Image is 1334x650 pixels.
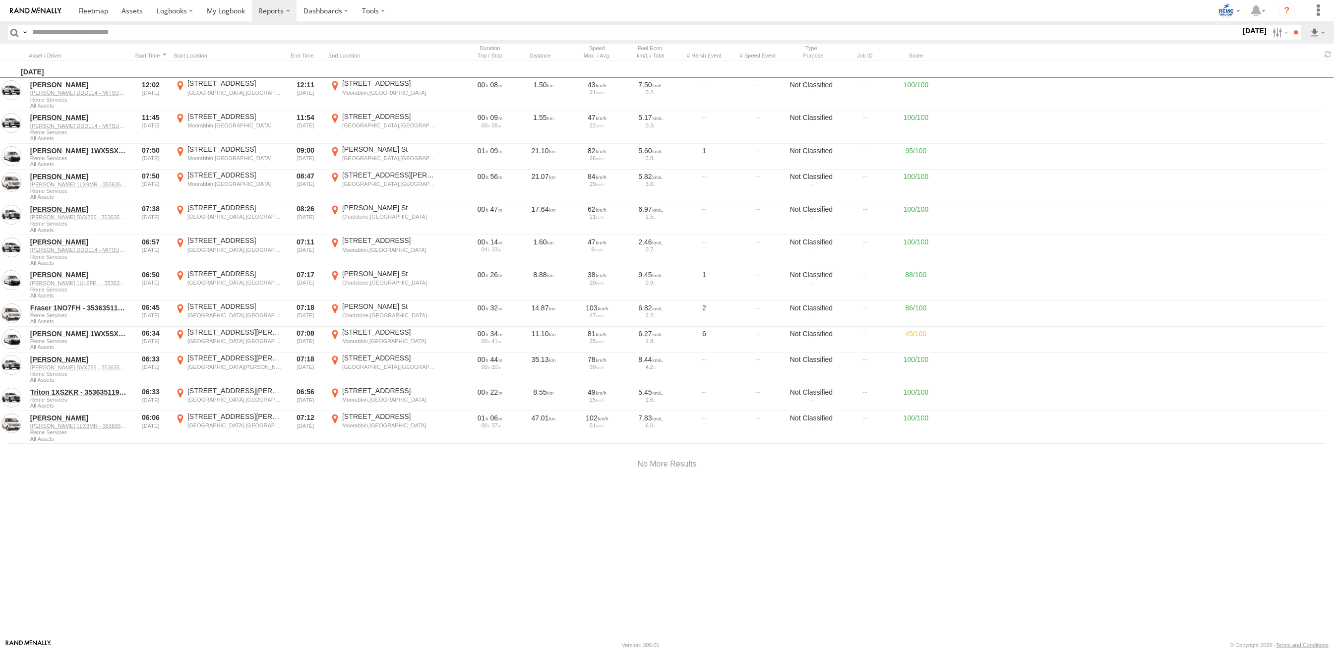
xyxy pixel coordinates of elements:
[574,414,620,422] div: 102
[574,172,620,181] div: 84
[132,79,170,110] div: 12:02 [DATE]
[132,302,170,326] div: 06:45 [DATE]
[574,113,620,122] div: 47
[627,364,674,370] div: 4.2
[30,89,126,96] a: [PERSON_NAME] DDD114 - MITSUBISHI Triton GSR 2.4L
[519,386,568,410] div: 8.55
[287,112,324,143] div: 11:54 [DATE]
[627,122,674,128] div: 0.3
[467,237,513,246] div: [852s] 11/08/2025 06:57 - 11/08/2025 07:11
[482,422,490,428] span: 00
[342,279,436,286] div: Chadstone,[GEOGRAPHIC_DATA]
[187,155,281,162] div: Moorabbin,[GEOGRAPHIC_DATA]
[1,270,21,290] a: View Asset in Asset Management
[187,396,281,403] div: [GEOGRAPHIC_DATA],[GEOGRAPHIC_DATA]
[287,171,324,201] div: 08:47 [DATE]
[1,329,21,349] a: View Asset in Asset Management
[342,236,436,245] div: [STREET_ADDRESS]
[174,412,283,443] label: Click to View Event Location
[342,246,436,253] div: Moorabbin,[GEOGRAPHIC_DATA]
[132,386,170,410] div: 06:33 [DATE]
[342,302,436,311] div: [PERSON_NAME] St
[29,52,128,59] div: Click to Sort
[467,414,513,422] div: [3987s] 11/08/2025 06:06 - 11/08/2025 07:12
[132,203,170,234] div: 07:38 [DATE]
[490,414,503,422] span: 06
[574,89,620,95] div: 21
[187,422,281,429] div: [GEOGRAPHIC_DATA],[GEOGRAPHIC_DATA]
[519,236,568,267] div: 1.60
[627,270,674,279] div: 9.45
[1,80,21,100] a: View Asset in Asset Management
[788,270,835,279] div: Not Classified
[30,364,126,371] a: [PERSON_NAME] BVX766 - 353635113521492
[519,328,568,352] div: 11.10
[627,312,674,318] div: 2.2
[788,172,835,181] div: Not Classified
[478,271,488,279] span: 00
[342,338,436,345] div: Moorabbin,[GEOGRAPHIC_DATA]
[30,293,126,298] span: Filter Results to this Group
[1,303,21,323] a: View Asset in Asset Management
[894,171,938,201] div: 100/100
[574,312,620,318] div: 47
[342,412,436,421] div: [STREET_ADDRESS]
[519,302,568,326] div: 14.87
[574,388,620,397] div: 49
[788,237,835,246] div: Not Classified
[187,302,281,311] div: [STREET_ADDRESS]
[30,155,126,161] span: Reme Services
[30,318,126,324] span: Filter Results to this Group
[132,236,170,267] div: 06:57 [DATE]
[478,205,488,213] span: 00
[627,181,674,187] div: 3.6
[30,146,126,155] a: [PERSON_NAME] 1WX5SX - 353635119765515
[788,80,835,89] div: Not Classified
[132,354,170,384] div: 06:33 [DATE]
[328,112,437,143] label: Click to View Event Location
[187,412,281,421] div: [STREET_ADDRESS][PERSON_NAME]
[342,396,436,403] div: Moorabbin,[GEOGRAPHIC_DATA]
[328,328,437,352] label: Click to View Event Location
[187,328,281,337] div: [STREET_ADDRESS][PERSON_NAME]
[627,397,674,403] div: 1.6
[490,81,503,89] span: 08
[478,114,488,121] span: 00
[30,344,126,350] span: Filter Results to this Group
[574,181,620,187] div: 29
[328,269,437,300] label: Click to View Event Location
[187,246,281,253] div: [GEOGRAPHIC_DATA],[GEOGRAPHIC_DATA]
[342,89,436,96] div: Moorabbin,[GEOGRAPHIC_DATA]
[187,112,281,121] div: [STREET_ADDRESS]
[342,213,436,220] div: Chadstone,[GEOGRAPHIC_DATA]
[478,414,488,422] span: 01
[478,147,488,155] span: 01
[30,194,126,200] span: Filter Results to this Group
[894,302,938,326] div: 86/100
[132,269,170,300] div: 06:50 [DATE]
[342,171,436,179] div: [STREET_ADDRESS][PERSON_NAME]
[328,145,437,169] label: Click to View Event Location
[894,79,938,110] div: 100/100
[342,363,436,370] div: [GEOGRAPHIC_DATA],[GEOGRAPHIC_DATA]
[187,180,281,187] div: Moorabbin,[GEOGRAPHIC_DATA]
[342,180,436,187] div: [GEOGRAPHIC_DATA],[GEOGRAPHIC_DATA]
[574,205,620,214] div: 62
[679,269,729,300] div: 1
[788,113,835,122] div: Not Classified
[30,355,126,364] a: [PERSON_NAME]
[467,388,513,397] div: [1375s] 11/08/2025 06:33 - 11/08/2025 06:56
[30,227,126,233] span: Filter Results to this Group
[491,338,501,344] span: 41
[30,397,126,403] span: Reme Services
[519,412,568,443] div: 47.01
[30,113,126,122] a: [PERSON_NAME]
[627,246,674,252] div: 0.7
[287,203,324,234] div: 08:26 [DATE]
[788,146,835,155] div: Not Classified
[490,173,503,180] span: 56
[574,80,620,89] div: 43
[490,304,503,312] span: 32
[1,172,21,192] a: View Asset in Asset Management
[467,205,513,214] div: [2875s] 11/08/2025 07:38 - 11/08/2025 08:26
